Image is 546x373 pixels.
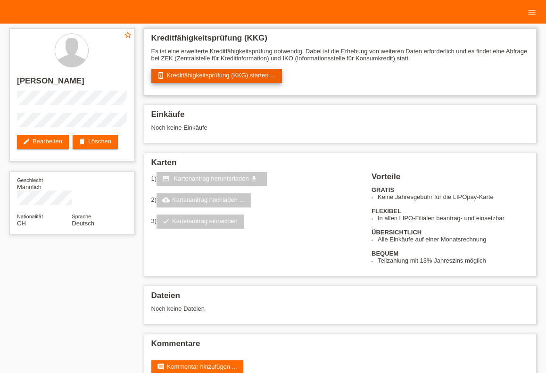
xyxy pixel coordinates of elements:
a: deleteLöschen [73,135,118,149]
span: Nationalität [17,214,43,219]
i: cloud_upload [162,196,170,204]
i: menu [527,8,537,17]
a: perm_device_informationKreditfähigkeitsprüfung (KKG) starten ... [151,69,282,83]
span: Geschlecht [17,177,43,183]
b: GRATIS [372,186,394,193]
div: 3) [151,215,360,229]
a: editBearbeiten [17,135,69,149]
span: Kartenantrag herunterladen [174,175,249,182]
div: Noch keine Einkäufe [151,124,529,138]
i: get_app [250,175,258,182]
span: Deutsch [72,220,94,227]
a: credit_card Kartenantrag herunterladen get_app [157,172,267,186]
div: 2) [151,193,360,207]
i: perm_device_information [157,72,165,79]
li: Alle Einkäufe auf einer Monatsrechnung [378,236,529,243]
span: Schweiz [17,220,26,227]
i: star_border [124,31,132,39]
div: Noch keine Dateien [151,305,423,312]
li: In allen LIPO-Filialen beantrag- und einsetzbar [378,215,529,222]
h2: [PERSON_NAME] [17,76,127,91]
i: delete [78,138,86,145]
a: menu [522,9,541,15]
i: check [162,217,170,225]
a: star_border [124,31,132,41]
h2: Karten [151,158,529,172]
span: Sprache [72,214,91,219]
li: Teilzahlung mit 13% Jahreszins möglich [378,257,529,264]
li: Keine Jahresgebühr für die LIPOpay-Karte [378,193,529,200]
h2: Dateien [151,291,529,305]
p: Es ist eine erweiterte Kreditfähigkeitsprüfung notwendig. Dabei ist die Erhebung von weiteren Dat... [151,48,529,62]
h2: Kommentare [151,339,529,353]
b: BEQUEM [372,250,398,257]
h2: Einkäufe [151,110,529,124]
i: edit [23,138,30,145]
h2: Vorteile [372,172,529,186]
h2: Kreditfähigkeitsprüfung (KKG) [151,33,529,48]
a: checkKartenantrag einreichen [157,215,244,229]
div: 1) [151,172,360,186]
i: comment [157,363,165,371]
i: credit_card [162,175,170,182]
b: ÜBERSICHTLICH [372,229,422,236]
a: cloud_uploadKartenantrag hochladen ... [157,193,251,207]
b: FLEXIBEL [372,207,401,215]
div: Männlich [17,176,72,191]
